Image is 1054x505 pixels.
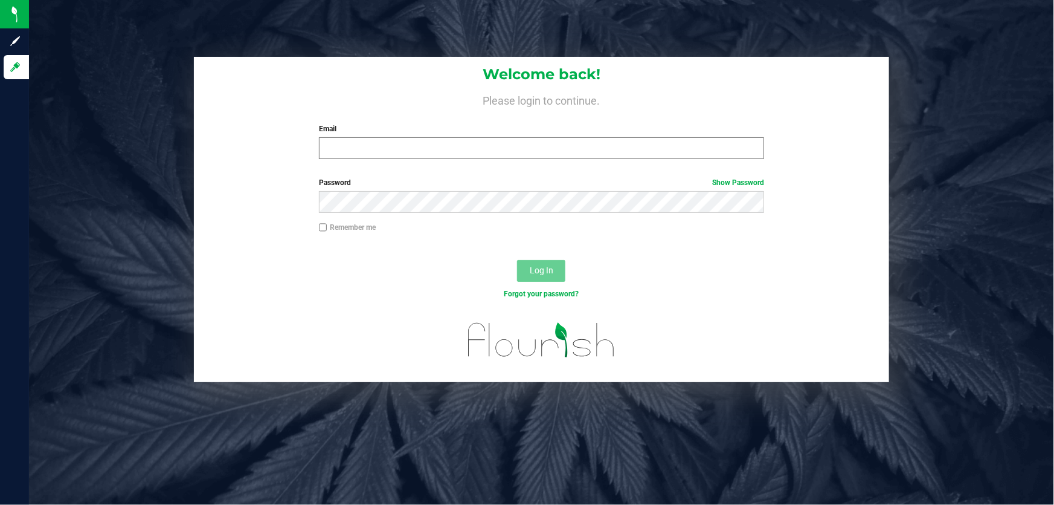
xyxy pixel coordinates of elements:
[319,178,351,187] span: Password
[194,92,889,106] h4: Please login to continue.
[9,35,21,47] inline-svg: Sign up
[712,178,764,187] a: Show Password
[319,223,327,232] input: Remember me
[319,123,765,134] label: Email
[319,222,376,233] label: Remember me
[455,312,629,368] img: flourish_logo.svg
[9,61,21,73] inline-svg: Log in
[530,266,553,275] span: Log In
[194,67,889,82] h1: Welcome back!
[517,260,565,282] button: Log In
[504,290,579,298] a: Forgot your password?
